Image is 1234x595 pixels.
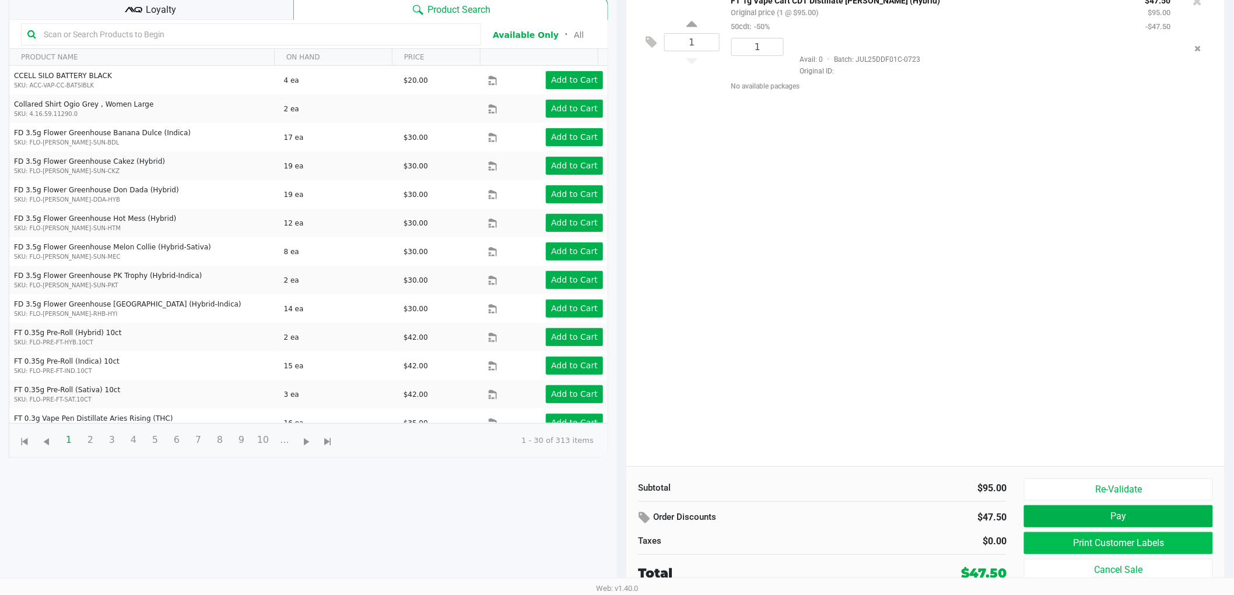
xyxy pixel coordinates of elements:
app-button-loader: Add to Cart [551,132,598,142]
span: Page 4 [122,429,145,451]
p: SKU: FLO-[PERSON_NAME]-RHB-HYI [14,309,274,318]
button: Cancel Sale [1024,559,1213,581]
span: $30.00 [404,276,428,284]
button: Add to Cart [546,385,603,403]
span: Go to the first page [14,428,36,450]
button: Add to Cart [546,71,603,89]
span: Go to the last page [321,435,336,449]
span: Page 10 [252,429,274,451]
span: · [823,55,835,64]
div: $95.00 [831,481,1007,495]
span: Go to the first page [18,435,33,449]
p: SKU: FLO-[PERSON_NAME]-SUN-HTM [14,224,274,233]
span: -50% [752,22,770,31]
app-button-loader: Add to Cart [551,389,598,399]
app-button-loader: Add to Cart [551,361,598,370]
small: $95.00 [1148,8,1171,17]
div: $47.50 [896,508,1007,527]
th: PRODUCT NAME [9,49,274,66]
div: Data table [9,49,608,423]
button: All [574,29,584,41]
td: FD 3.5g Flower Greenhouse PK Trophy (Hybrid-Indica) [9,266,279,294]
p: SKU: FLO-[PERSON_NAME]-SUN-PKT [14,281,274,290]
button: Add to Cart [546,300,603,318]
span: $30.00 [404,305,428,313]
span: Page 9 [230,429,253,451]
span: $30.00 [404,133,428,142]
td: FD 3.5g Flower Greenhouse [GEOGRAPHIC_DATA] (Hybrid-Indica) [9,294,279,323]
button: Add to Cart [546,214,603,232]
td: 12 ea [279,209,398,237]
span: Page 11 [274,429,296,451]
span: Avail: 0 Batch: JUL25DDF01C-0723 [793,55,921,64]
td: 19 ea [279,152,398,180]
small: 50cdt: [731,22,770,31]
span: Go to the next page [300,435,314,449]
div: Taxes [638,534,814,548]
span: Go to the previous page [36,428,58,450]
button: Add to Cart [546,128,603,146]
p: SKU: FLO-[PERSON_NAME]-SUN-CKZ [14,167,274,175]
span: $20.00 [404,76,428,85]
span: Page 5 [144,429,166,451]
div: Total [638,564,872,583]
app-button-loader: Add to Cart [551,218,598,227]
span: Go to the last page [317,428,339,450]
span: Web: v1.40.0 [596,584,638,593]
app-button-loader: Add to Cart [551,75,598,85]
td: FT 0.3g Vape Pen Distillate Aries Rising (THC) [9,409,279,437]
span: Go to the previous page [40,435,54,449]
app-button-loader: Add to Cart [551,332,598,341]
span: Page 8 [209,429,231,451]
span: $42.00 [404,390,428,399]
th: ON HAND [274,49,392,66]
span: $42.00 [404,362,428,370]
button: Add to Cart [546,242,603,260]
td: 3 ea [279,380,398,409]
span: $42.00 [404,333,428,341]
p: SKU: FLO-PRE-FT-IND.10CT [14,367,274,375]
td: FT 0.35g Pre-Roll (Hybrid) 10ct [9,323,279,351]
span: $35.00 [404,419,428,427]
p: SKU: FLO-PRE-FT-HYB.10CT [14,338,274,347]
small: Original price (1 @ $95.00) [731,8,819,17]
span: $30.00 [404,191,428,199]
td: FD 3.5g Flower Greenhouse Cakez (Hybrid) [9,152,279,180]
td: CCELL SILO BATTERY BLACK [9,66,279,94]
button: Re-Validate [1024,478,1213,501]
td: FT 0.35g Pre-Roll (Indica) 10ct [9,351,279,380]
p: SKU: FLO-PRE-FT-SAT.10CT [14,395,274,404]
button: Pay [1024,505,1213,527]
td: 17 ea [279,123,398,152]
span: $30.00 [404,219,428,227]
span: Loyalty [146,3,177,17]
button: Add to Cart [546,328,603,346]
td: FT 0.35g Pre-Roll (Sativa) 10ct [9,380,279,409]
button: Print Customer Labels [1024,532,1213,554]
span: Product Search [428,3,491,17]
span: Page 6 [166,429,188,451]
td: 14 ea [279,294,398,323]
span: Page 1 [58,429,80,451]
button: Add to Cart [546,185,603,203]
span: Page 3 [101,429,123,451]
p: SKU: FLO-[PERSON_NAME]-DDA-HYB [14,195,274,204]
div: Subtotal [638,481,814,495]
app-button-loader: Add to Cart [551,275,598,284]
p: SKU: 4.16.59.11290.0 [14,110,274,118]
td: 2 ea [279,94,398,123]
td: FD 3.5g Flower Greenhouse Banana Dulce (Indica) [9,123,279,152]
span: $30.00 [404,248,428,256]
div: No available packages [731,81,1207,91]
app-button-loader: Add to Cart [551,418,598,427]
span: Page 2 [79,429,101,451]
span: ᛫ [559,29,574,40]
div: $47.50 [961,564,1007,583]
input: Scan or Search Products to Begin [39,26,475,43]
p: SKU: FLO-[PERSON_NAME]-SUN-BDL [14,138,274,147]
div: Order Discounts [638,508,878,529]
p: SKU: FLO-[PERSON_NAME]-SUN-MEC [14,252,274,261]
td: FD 3.5g Flower Greenhouse Melon Collie (Hybrid-Sativa) [9,237,279,266]
small: -$47.50 [1146,22,1171,31]
div: $0.00 [831,534,1007,548]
